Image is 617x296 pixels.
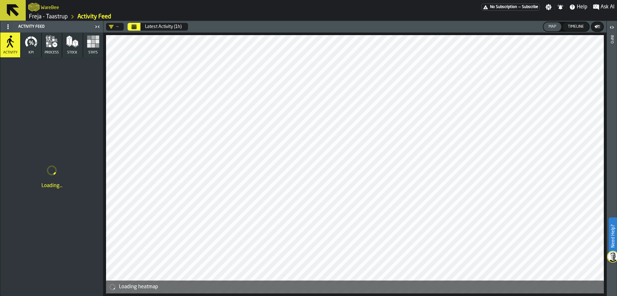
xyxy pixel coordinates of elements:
nav: Breadcrumb [28,13,321,21]
div: Timeline [565,24,586,29]
button: button-Timeline [563,22,589,31]
div: DropdownMenuValue- [106,23,124,31]
div: Info [610,34,614,294]
label: button-toggle-Open [607,22,616,34]
a: link-to-/wh/i/36c4991f-68ef-4ca7-ab45-a2252c911eea/feed/1c3b701f-6b04-4760-b41b-8b45b7e376fe [77,13,111,20]
span: process [45,51,59,55]
div: Loading... [5,182,98,190]
a: link-to-/wh/i/36c4991f-68ef-4ca7-ab45-a2252c911eea/pricing/ [481,4,540,11]
span: Ask AI [601,3,614,11]
span: No Subscription [490,5,517,9]
header: Info [607,21,617,296]
span: Subscribe [522,5,538,9]
span: Help [577,3,587,11]
div: DropdownMenuValue- [109,24,119,29]
div: Activity Feed [2,22,93,32]
label: button-toggle-Notifications [555,4,566,10]
h2: Sub Title [41,4,59,10]
div: Select date range [128,23,188,31]
label: button-toggle-Close me [93,23,102,31]
span: Activity [3,51,17,55]
label: button-toggle-Settings [543,4,554,10]
span: Stats [88,51,98,55]
div: Menu Subscription [481,4,540,11]
div: alert-Loading heatmap [106,281,604,293]
span: Stock [67,51,77,55]
a: link-to-/wh/i/36c4991f-68ef-4ca7-ab45-a2252c911eea [29,13,68,20]
a: logo-header [28,1,40,13]
label: button-toggle-Help [567,3,590,11]
div: Loading heatmap [119,283,601,291]
div: Map [546,24,559,29]
label: button-toggle-Ask AI [590,3,617,11]
button: Select date range [141,20,185,33]
span: KPI [29,51,34,55]
button: button-Map [543,22,561,31]
button: Select date range Select date range [128,23,140,31]
button: button- [592,22,603,31]
span: — [518,5,521,9]
label: Need Help? [609,218,616,254]
div: Latest Activity (1h) [145,24,182,29]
